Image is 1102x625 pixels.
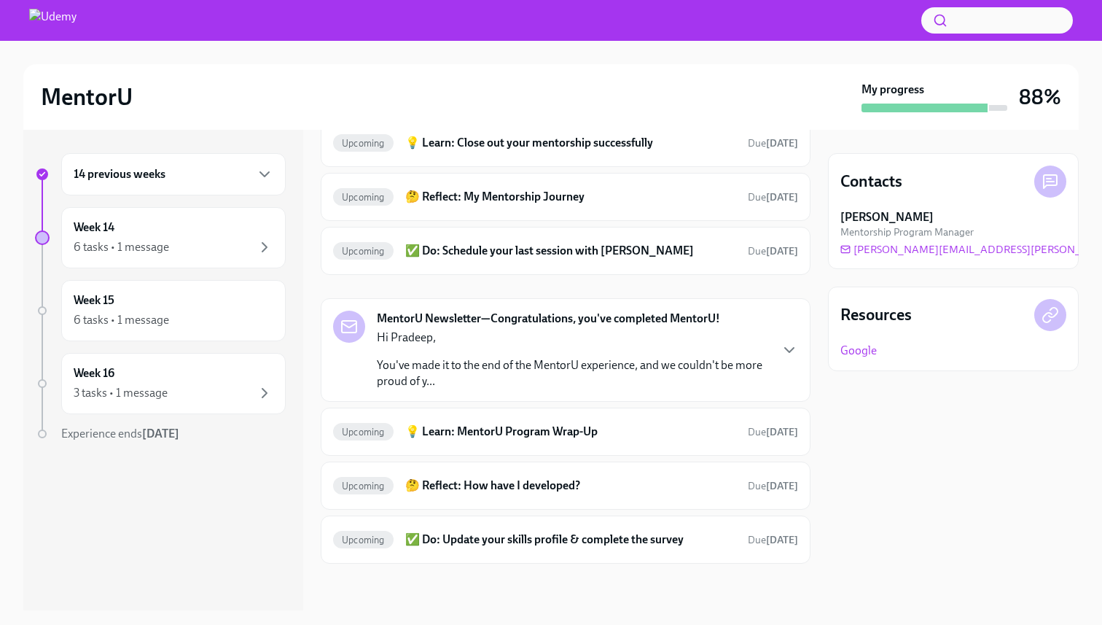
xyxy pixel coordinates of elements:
strong: [DATE] [766,534,798,546]
a: Upcoming💡 Learn: Close out your mentorship successfullyDue[DATE] [333,131,798,155]
h6: 14 previous weeks [74,166,165,182]
p: You've made it to the end of the MentorU experience, and we couldn't be more proud of y... [377,357,769,389]
h3: 88% [1019,84,1061,110]
span: September 13th, 2025 09:30 [748,244,798,258]
h6: 🤔 Reflect: How have I developed? [405,478,736,494]
div: 6 tasks • 1 message [74,239,169,255]
h6: ✅ Do: Update your skills profile & complete the survey [405,532,736,548]
a: Upcoming✅ Do: Update your skills profile & complete the surveyDue[DATE] [333,528,798,551]
span: Upcoming [333,138,394,149]
span: Due [748,480,798,492]
div: 3 tasks • 1 message [74,385,168,401]
a: Upcoming🤔 Reflect: My Mentorship JourneyDue[DATE] [333,185,798,209]
a: Week 156 tasks • 1 message [35,280,286,341]
span: Upcoming [333,427,394,438]
strong: MentorU Newsletter—Congratulations, you've completed MentorU! [377,311,720,327]
a: Upcoming💡 Learn: MentorU Program Wrap-UpDue[DATE] [333,420,798,443]
h6: Week 14 [74,220,114,236]
span: Due [748,191,798,203]
h6: 💡 Learn: MentorU Program Wrap-Up [405,424,736,440]
strong: My progress [861,82,924,98]
h2: MentorU [41,82,133,112]
strong: [DATE] [766,191,798,203]
a: Week 163 tasks • 1 message [35,353,286,414]
img: Udemy [29,9,77,32]
h4: Contacts [840,171,902,193]
a: Upcoming🤔 Reflect: How have I developed?Due[DATE] [333,474,798,497]
a: Upcoming✅ Do: Schedule your last session with [PERSON_NAME]Due[DATE] [333,239,798,263]
strong: [DATE] [766,480,798,492]
span: September 20th, 2025 09:30 [748,425,798,439]
p: Hi Pradeep, [377,330,769,346]
span: Due [748,137,798,150]
h4: Resources [840,304,912,326]
span: Upcoming [333,192,394,203]
strong: [DATE] [142,427,179,440]
h6: 🤔 Reflect: My Mentorship Journey [405,189,736,205]
span: September 13th, 2025 09:30 [748,190,798,204]
span: Due [748,534,798,546]
h6: 💡 Learn: Close out your mentorship successfully [405,135,736,151]
h6: Week 16 [74,365,114,381]
span: Due [748,426,798,438]
span: September 13th, 2025 09:30 [748,136,798,150]
a: Google [840,343,877,359]
strong: [DATE] [766,245,798,257]
span: Mentorship Program Manager [840,225,974,239]
span: Upcoming [333,535,394,546]
a: Week 146 tasks • 1 message [35,207,286,268]
div: 14 previous weeks [61,153,286,195]
span: Due [748,245,798,257]
span: September 20th, 2025 09:30 [748,533,798,547]
span: Upcoming [333,481,394,492]
strong: [PERSON_NAME] [840,209,934,225]
strong: [DATE] [766,137,798,150]
div: 6 tasks • 1 message [74,312,169,328]
h6: ✅ Do: Schedule your last session with [PERSON_NAME] [405,243,736,259]
span: September 20th, 2025 09:30 [748,479,798,493]
span: Experience ends [61,427,179,440]
strong: [DATE] [766,426,798,438]
h6: Week 15 [74,292,114,308]
span: Upcoming [333,246,394,257]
